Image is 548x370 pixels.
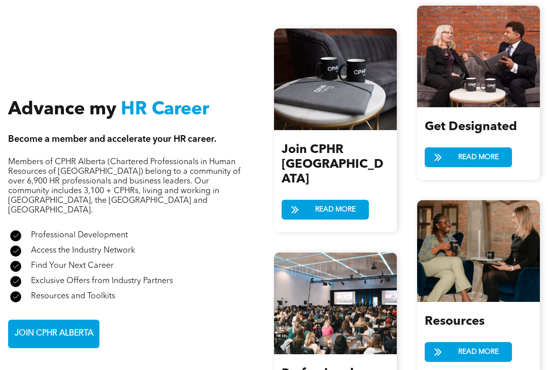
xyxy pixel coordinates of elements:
span: Advance my [8,101,116,119]
span: JOIN CPHR ALBERTA [11,324,97,344]
span: Exclusive Offers from Industry Partners [31,277,173,285]
span: Get Designated [425,121,517,133]
span: Find Your Next Career [31,262,114,270]
a: READ MORE [282,200,369,220]
span: Join CPHR [GEOGRAPHIC_DATA] [282,144,384,186]
span: Professional Development [31,231,128,239]
a: JOIN CPHR ALBERTA [8,320,99,348]
span: READ MORE [312,200,359,219]
span: Access the Industry Network [31,246,135,255]
span: Resources and Toolkits [31,292,115,300]
a: READ MORE [425,147,512,167]
span: READ MORE [455,343,502,361]
span: Members of CPHR Alberta (Chartered Professionals in Human Resources of [GEOGRAPHIC_DATA]) belong ... [8,158,241,214]
span: HR Career [121,101,209,119]
a: READ MORE [425,342,512,362]
span: READ MORE [455,148,502,167]
span: Resources [425,316,485,328]
span: Become a member and accelerate your HR career. [8,135,217,144]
